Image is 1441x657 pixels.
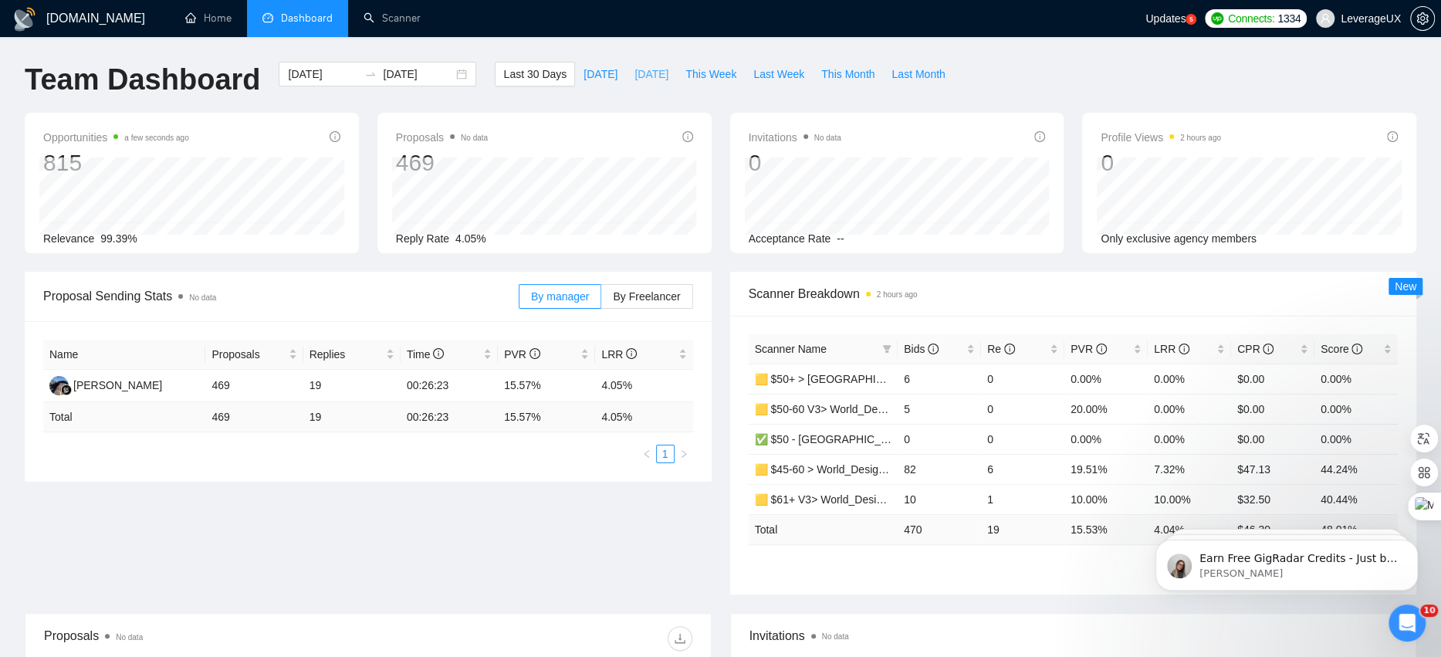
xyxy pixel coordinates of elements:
[755,403,1071,415] a: 🟨 $50-60 V3> World_Design Only_Roman-Web Design_General
[531,290,589,303] span: By manager
[401,370,498,402] td: 00:26:23
[401,402,498,432] td: 00:26:23
[891,66,945,83] span: Last Month
[575,62,626,86] button: [DATE]
[1180,134,1221,142] time: 2 hours ago
[455,232,486,245] span: 4.05%
[657,445,674,462] a: 1
[745,62,813,86] button: Last Week
[682,131,693,142] span: info-circle
[1064,514,1148,544] td: 15.53 %
[495,62,575,86] button: Last 30 Days
[749,232,831,245] span: Acceptance Rate
[189,293,216,302] span: No data
[383,66,453,83] input: End date
[981,394,1064,424] td: 0
[211,346,285,363] span: Proposals
[749,128,841,147] span: Invitations
[1395,280,1416,293] span: New
[1314,394,1398,424] td: 0.00%
[981,424,1064,454] td: 0
[626,62,677,86] button: [DATE]
[433,348,444,359] span: info-circle
[1237,343,1274,355] span: CPR
[281,12,333,25] span: Dashboard
[898,394,981,424] td: 5
[1064,454,1148,484] td: 19.51%
[205,340,303,370] th: Proposals
[1231,454,1314,484] td: $47.13
[882,344,891,354] span: filter
[1004,344,1015,354] span: info-circle
[1411,12,1434,25] span: setting
[634,66,668,83] span: [DATE]
[1231,424,1314,454] td: $0.00
[1189,16,1193,23] text: 5
[288,66,358,83] input: Start date
[595,370,692,402] td: 4.05%
[595,402,692,432] td: 4.05 %
[755,433,1073,445] span: ✅ $50 - [GEOGRAPHIC_DATA] - All Domains - Any Biz - Any App
[879,337,895,361] span: filter
[407,348,444,361] span: Time
[73,377,162,394] div: [PERSON_NAME]
[1064,394,1148,424] td: 20.00%
[755,343,827,355] span: Scanner Name
[584,66,617,83] span: [DATE]
[1148,484,1231,514] td: 10.00%
[749,514,898,544] td: Total
[679,449,688,459] span: right
[1410,12,1435,25] a: setting
[981,514,1064,544] td: 19
[1064,484,1148,514] td: 10.00%
[1351,344,1362,354] span: info-circle
[1101,128,1221,147] span: Profile Views
[656,445,675,463] li: 1
[100,232,137,245] span: 99.39%
[504,348,540,361] span: PVR
[837,232,844,245] span: --
[303,402,401,432] td: 19
[44,626,368,651] div: Proposals
[613,290,680,303] span: By Freelancer
[1064,424,1148,454] td: 0.00%
[396,232,449,245] span: Reply Rate
[898,364,981,394] td: 6
[1389,605,1426,642] iframe: Intercom live chat
[205,402,303,432] td: 469
[498,370,595,402] td: 15.57%
[675,445,693,463] li: Next Page
[1314,364,1398,394] td: 0.00%
[1231,484,1314,514] td: $32.50
[813,62,883,86] button: This Month
[1154,343,1189,355] span: LRR
[1387,131,1398,142] span: info-circle
[755,493,1050,506] a: 🟨 $61+ V3> World_Design+Dev_Antony-Full-Stack_General
[61,384,72,395] img: gigradar-bm.png
[883,62,953,86] button: Last Month
[749,284,1399,303] span: Scanner Breakdown
[638,445,656,463] button: left
[43,232,94,245] span: Relevance
[675,445,693,463] button: right
[529,348,540,359] span: info-circle
[461,134,488,142] span: No data
[1071,343,1107,355] span: PVR
[755,463,1046,476] a: 🟨 $45-60 > World_Design+Dev_Antony-Front-End_General
[642,449,651,459] span: left
[822,632,849,641] span: No data
[668,626,692,651] button: download
[981,484,1064,514] td: 1
[877,290,918,299] time: 2 hours ago
[303,340,401,370] th: Replies
[1231,394,1314,424] td: $0.00
[1148,424,1231,454] td: 0.00%
[49,378,162,391] a: AA[PERSON_NAME]
[904,343,939,355] span: Bids
[987,343,1015,355] span: Re
[638,445,656,463] li: Previous Page
[1145,12,1186,25] span: Updates
[1321,343,1362,355] span: Score
[25,62,260,98] h1: Team Dashboard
